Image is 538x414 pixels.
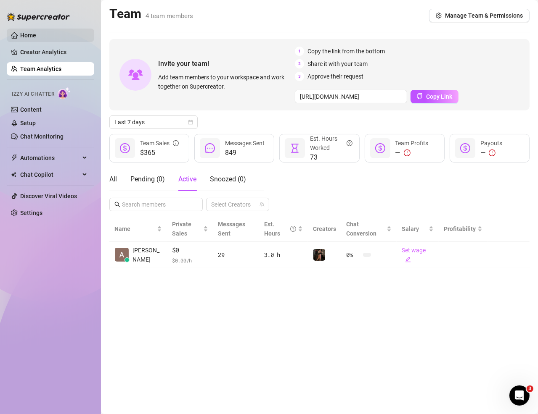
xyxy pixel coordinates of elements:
div: — [395,148,429,158]
span: Private Sales [172,221,191,237]
span: 2 [295,59,304,68]
span: exclamation-circle [489,149,496,156]
div: Est. Hours Worked [310,134,352,152]
span: Last 7 days [114,116,193,128]
span: search [114,202,120,207]
a: Setup [20,120,36,126]
span: calendar [188,120,193,125]
span: Automations [20,151,80,165]
span: 4 team members [146,12,193,20]
span: Name [114,224,155,233]
img: logo-BBDzfeDw.svg [7,13,70,21]
span: dollar-circle [120,143,130,153]
a: Creator Analytics [20,45,87,59]
div: Team Sales [140,139,179,148]
span: 849 [225,148,265,158]
div: All [109,174,117,184]
td: — [439,242,488,268]
a: Content [20,106,42,113]
span: 3 [295,72,304,81]
th: Name [109,216,167,242]
span: Snoozed ( 0 ) [210,175,246,183]
button: Copy Link [411,90,458,103]
span: Invite your team! [158,58,295,69]
a: Discover Viral Videos [20,193,77,199]
span: 73 [310,152,352,162]
span: setting [436,13,442,18]
span: copy [417,93,423,99]
span: Chat Copilot [20,168,80,181]
span: Payouts [480,140,502,147]
a: Settings [20,210,42,216]
div: 3.0 h [264,250,303,259]
div: Pending ( 0 ) [130,174,165,184]
span: edit [405,257,411,262]
span: Salary [402,225,419,232]
span: Copy the link from the bottom [307,47,385,56]
span: question-circle [290,220,296,238]
span: Add team members to your workspace and work together on Supercreator. [158,73,292,91]
span: $0 [172,245,208,255]
h2: Team [109,6,193,22]
span: Profitability [444,225,476,232]
img: Chat Copilot [11,172,16,178]
span: hourglass [290,143,300,153]
span: info-circle [173,139,179,148]
span: 3 [527,385,533,392]
span: $ 0.00 /h [172,256,208,265]
img: AI Chatter [58,87,71,99]
span: 1 [295,47,304,56]
span: Messages Sent [225,140,265,147]
span: thunderbolt [11,155,18,161]
button: Manage Team & Permissions [429,9,530,22]
span: message [205,143,215,153]
span: dollar-circle [460,143,470,153]
div: 29 [218,250,254,259]
img: AVI KATZ [115,248,129,262]
iframe: Intercom live chat [509,385,530,406]
span: dollar-circle [375,143,385,153]
div: — [480,148,502,158]
span: Copy Link [426,93,452,100]
th: Creators [308,216,341,242]
span: team [260,202,265,207]
span: Active [178,175,196,183]
span: Team Profits [395,140,429,147]
a: Chat Monitoring [20,133,64,140]
div: Est. Hours [264,220,296,238]
span: exclamation-circle [404,149,411,156]
input: Search members [122,200,191,209]
span: Chat Conversion [346,221,376,237]
span: 0 % [346,250,360,259]
span: Share it with your team [307,59,368,68]
a: Home [20,32,36,39]
img: missfit [313,249,325,261]
a: Team Analytics [20,66,61,72]
span: Approve their request [307,72,363,81]
span: Izzy AI Chatter [12,90,54,98]
a: Set wageedit [402,247,426,263]
span: question-circle [347,134,352,152]
span: Manage Team & Permissions [445,12,523,19]
span: $365 [140,148,179,158]
span: Messages Sent [218,221,246,237]
span: [PERSON_NAME] [133,246,162,264]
